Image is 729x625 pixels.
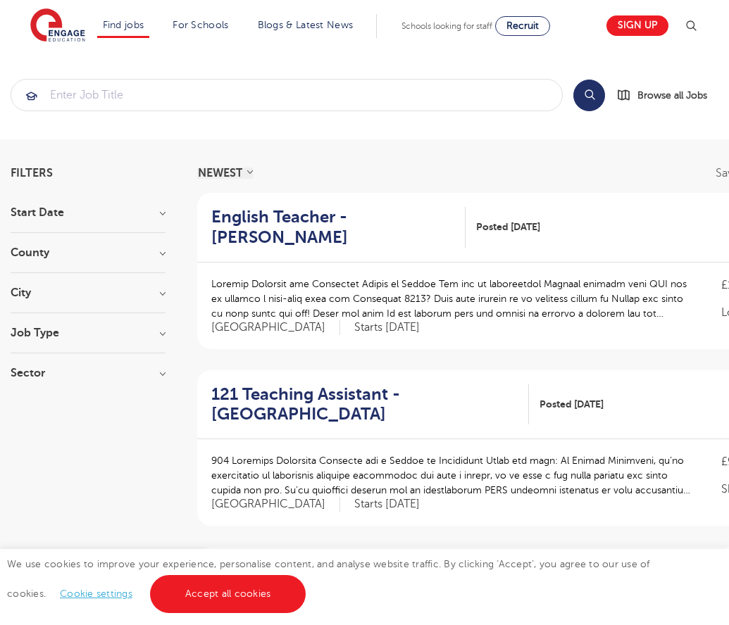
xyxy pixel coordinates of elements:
[211,497,340,512] span: [GEOGRAPHIC_DATA]
[30,8,85,44] img: Engage Education
[540,397,604,412] span: Posted [DATE]
[354,320,420,335] p: Starts [DATE]
[11,168,53,179] span: Filters
[506,20,539,31] span: Recruit
[354,497,420,512] p: Starts [DATE]
[573,80,605,111] button: Search
[173,20,228,30] a: For Schools
[11,367,166,379] h3: Sector
[211,277,693,321] p: Loremip Dolorsit ame Consectet Adipis el Seddoe Tem inc ut laboreetdol Magnaal enimadm veni QUI n...
[11,207,166,218] h3: Start Date
[11,287,166,298] h3: City
[11,80,562,111] input: Submit
[211,207,466,248] a: English Teacher - [PERSON_NAME]
[11,247,166,258] h3: County
[495,16,550,36] a: Recruit
[211,384,518,425] h2: 121 Teaching Assistant - [GEOGRAPHIC_DATA]
[211,320,340,335] span: [GEOGRAPHIC_DATA]
[211,453,693,498] p: 904 Loremips Dolorsita Consecte adi e Seddoe te Incididunt Utlab etd magn: Al Enimad Minimveni, q...
[637,87,707,103] span: Browse all Jobs
[258,20,354,30] a: Blogs & Latest News
[11,79,563,111] div: Submit
[211,207,454,248] h2: English Teacher - [PERSON_NAME]
[401,21,492,31] span: Schools looking for staff
[11,327,166,339] h3: Job Type
[476,220,540,234] span: Posted [DATE]
[7,559,650,599] span: We use cookies to improve your experience, personalise content, and analyse website traffic. By c...
[150,575,306,613] a: Accept all cookies
[60,588,132,599] a: Cookie settings
[211,384,529,425] a: 121 Teaching Assistant - [GEOGRAPHIC_DATA]
[616,87,718,103] a: Browse all Jobs
[606,15,668,36] a: Sign up
[103,20,144,30] a: Find jobs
